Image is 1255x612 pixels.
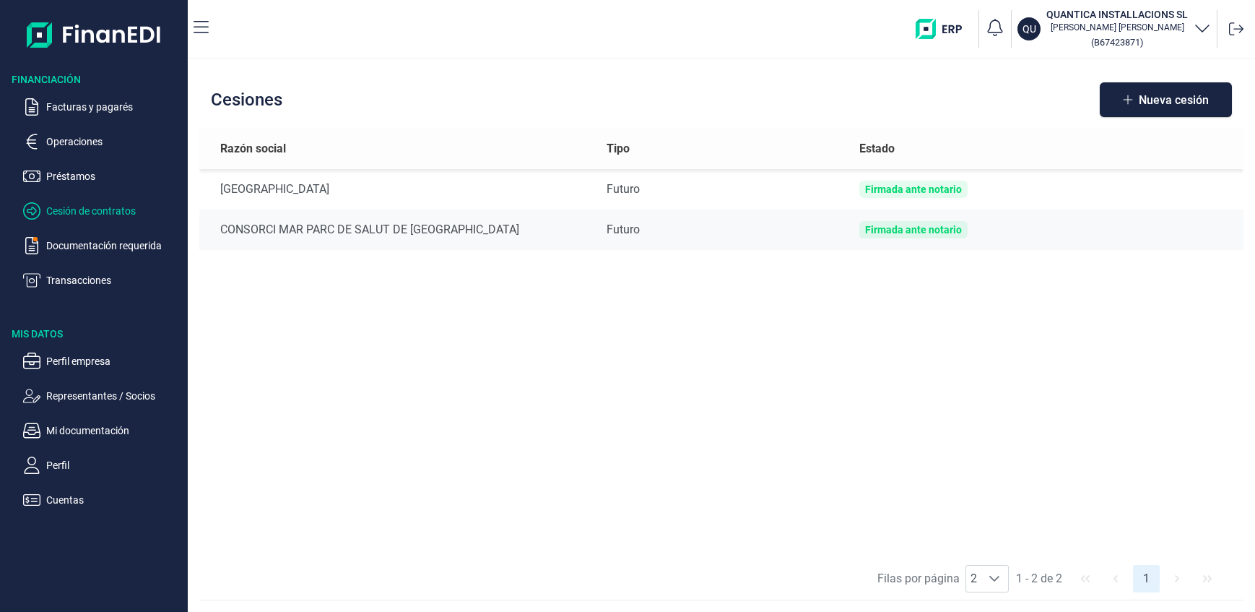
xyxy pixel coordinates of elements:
button: Facturas y pagarés [23,98,182,116]
button: Representantes / Socios [23,387,182,405]
p: Cuentas [46,491,182,509]
p: Documentación requerida [46,237,182,254]
button: Page 1 [1133,565,1160,592]
p: Préstamos [46,168,182,185]
img: Logo de aplicación [27,12,162,58]
span: Tipo [607,140,630,158]
div: CONSORCI MAR PARC DE SALUT DE [GEOGRAPHIC_DATA] [220,221,583,238]
p: Mi documentación [46,422,182,439]
span: Nueva cesión [1139,95,1209,105]
div: [GEOGRAPHIC_DATA] [220,181,583,198]
button: QUQUANTICA INSTALLACIONS SL[PERSON_NAME] [PERSON_NAME](B67423871) [1017,7,1211,51]
div: Firmada ante notario [865,224,962,236]
span: Razón social [220,140,286,158]
h3: QUANTICA INSTALLACIONS SL [1046,7,1188,22]
button: Préstamos [23,168,182,185]
p: [PERSON_NAME] [PERSON_NAME] [1046,22,1188,33]
p: Cesión de contratos [46,202,182,220]
button: Cesión de contratos [23,202,182,220]
button: Documentación requerida [23,237,182,254]
span: Filas por página [877,570,960,587]
p: Representantes / Socios [46,387,182,405]
button: Operaciones [23,133,182,150]
p: Perfil [46,457,182,474]
div: Futuro [607,221,837,238]
button: Transacciones [23,272,182,289]
button: Mi documentación [23,422,182,439]
p: Transacciones [46,272,182,289]
div: Futuro [607,181,837,198]
button: Cuentas [23,491,182,509]
button: Perfil [23,457,182,474]
p: Operaciones [46,133,182,150]
small: Copiar cif [1091,37,1143,48]
button: Nueva cesión [1100,82,1232,117]
img: erp [916,19,973,39]
p: Facturas y pagarés [46,98,182,116]
div: Firmada ante notario [865,184,962,195]
span: 1 - 2 de 2 [1010,565,1068,592]
span: 2 [966,566,981,592]
p: QU [1022,22,1036,36]
p: Perfil empresa [46,353,182,370]
button: Perfil empresa [23,353,182,370]
span: Estado [859,140,895,158]
h2: Cesiones [211,90,282,110]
